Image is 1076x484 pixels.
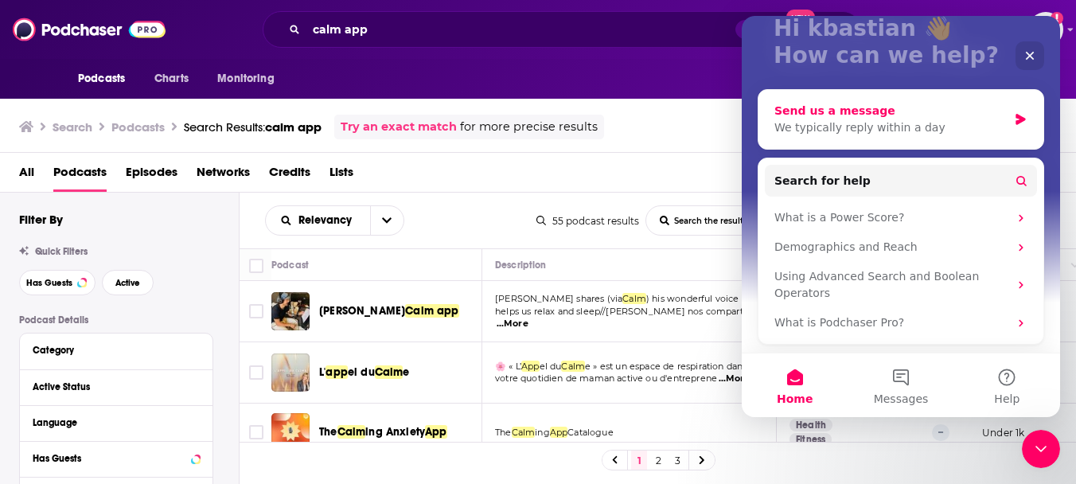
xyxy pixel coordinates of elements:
div: 55 podcast results [536,215,639,227]
div: Using Advanced Search and Boolean Operators [33,252,267,286]
span: Charts [154,68,189,90]
a: Try an exact match [341,118,457,136]
a: Podcasts [53,159,107,192]
img: Podchaser - Follow, Share and Rate Podcasts [13,14,166,45]
span: New [786,10,815,25]
button: Has Guests [19,270,96,295]
span: The [495,427,512,438]
div: Send us a messageWe typically reply within a day [16,73,302,134]
p: -- [932,424,949,440]
h2: Filter By [19,212,63,227]
h2: Choose List sort [265,205,404,236]
span: [PERSON_NAME] shares (via [495,293,622,304]
button: Active Status [33,377,200,396]
span: Active [115,279,140,287]
button: Active [102,270,154,295]
a: Episodes [126,159,177,192]
span: [PERSON_NAME] [319,304,405,318]
div: What is Podchaser Pro? [33,299,267,315]
p: Under 1k [982,426,1024,439]
span: ...More [719,373,750,385]
span: App [550,427,568,438]
span: el du [540,361,562,372]
span: Toggle select row [249,304,263,318]
span: Home [35,377,71,388]
span: helps us relax and sleep//[PERSON_NAME] nos compart [495,306,743,317]
svg: Add a profile image [1051,12,1063,25]
div: Has Guests [33,453,186,464]
img: L'appel du Calme [271,353,310,392]
span: App [425,425,447,439]
a: [PERSON_NAME]Calm app [319,303,459,319]
button: Help [212,338,318,401]
a: Credits [269,159,310,192]
a: Search Results:calm app [184,119,322,135]
a: Health [789,419,832,431]
button: Messages [106,338,212,401]
img: User Profile [1028,12,1063,47]
div: Description [495,256,546,275]
span: votre quotidien de maman active ou d'entreprene [495,373,717,384]
span: Calm [622,293,646,304]
a: 3 [669,451,685,470]
div: Demographics and Reach [23,217,295,246]
a: Networks [197,159,250,192]
input: Search podcasts, credits, & more... [306,17,735,42]
div: Search Results: [184,119,322,135]
span: ) his wonderful voice and [646,293,758,304]
a: 2 [650,451,666,470]
span: Quick Filters [35,246,88,257]
span: app [326,365,348,379]
span: Has Guests [26,279,72,287]
a: Lists [329,159,353,192]
a: 1 [631,451,647,470]
iframe: Intercom live chat [1022,430,1060,468]
a: L'appel duCalme [319,365,410,381]
p: How can we help? [32,26,287,53]
button: open menu [370,206,403,235]
img: The Calming Anxiety App [271,413,310,451]
div: Search podcasts, credits, & more... [263,11,861,48]
a: Fitness [789,433,832,446]
div: Send us a message [33,87,266,103]
h3: Search [53,119,92,135]
div: Close [274,25,302,54]
span: Calm [512,427,536,438]
iframe: Intercom live chat [742,16,1060,417]
a: All [19,159,34,192]
span: ...More [497,318,528,330]
div: What is Podchaser Pro? [23,292,295,322]
div: What is a Power Score? [33,193,267,210]
span: Messages [132,377,187,388]
span: Toggle select row [249,425,263,439]
div: Podcast [271,256,309,275]
span: Calm app [405,304,458,318]
button: Category [33,340,200,360]
span: Catalogue [567,427,614,438]
div: What is a Power Score? [23,187,295,217]
span: ing [535,427,550,438]
span: e [403,365,409,379]
span: Monitoring [217,68,274,90]
span: Calm [337,425,366,439]
span: ing Anxiety [365,425,425,439]
span: el du [348,365,375,379]
span: e » est un espace de respiration dans [585,361,747,372]
span: 🌸 « L’ [495,361,521,372]
img: Harry X Calm app [271,292,310,330]
span: for more precise results [460,118,598,136]
button: Has Guests [33,448,200,468]
div: Using Advanced Search and Boolean Operators [23,246,295,292]
button: Open AdvancedNew [735,20,816,39]
span: Search for help [33,157,129,174]
span: Help [252,377,278,388]
div: Category [33,345,189,356]
button: open menu [266,215,370,226]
